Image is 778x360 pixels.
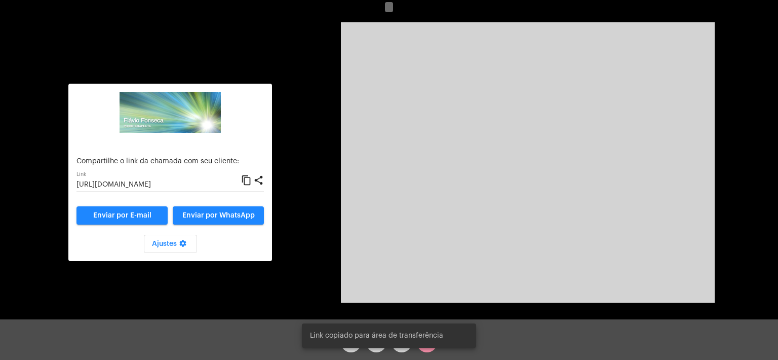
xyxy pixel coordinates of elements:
[241,174,252,187] mat-icon: content_copy
[76,158,264,165] p: Compartilhe o link da chamada com seu cliente:
[120,92,221,133] img: ad486f29-800c-4119-1513-e8219dc03dae.png
[177,239,189,251] mat-icon: settings
[182,212,255,219] span: Enviar por WhatsApp
[253,174,264,187] mat-icon: share
[152,240,189,247] span: Ajustes
[93,212,151,219] span: Enviar por E-mail
[76,206,168,225] a: Enviar por E-mail
[310,331,443,341] span: Link copiado para área de transferência
[144,235,197,253] button: Ajustes
[173,206,264,225] button: Enviar por WhatsApp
